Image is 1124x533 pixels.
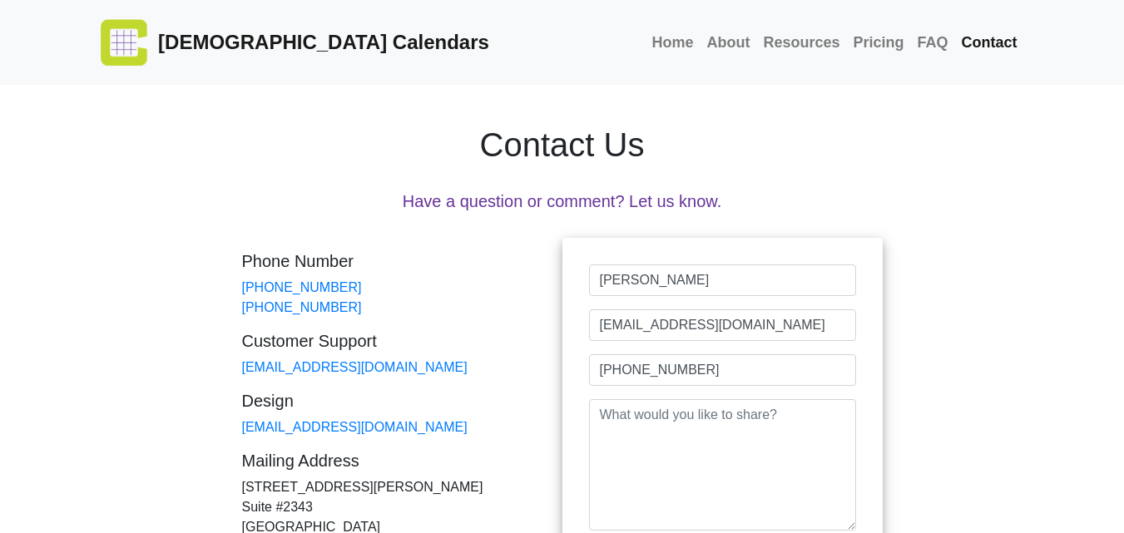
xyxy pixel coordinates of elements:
h5: Design [242,391,562,411]
a: [PHONE_NUMBER] [242,280,362,294]
span: [DEMOGRAPHIC_DATA] Calendars [151,31,489,53]
h5: Customer Support [242,331,562,351]
h5: Mailing Address [242,451,562,471]
a: [DEMOGRAPHIC_DATA] Calendars [101,7,489,78]
input: Phone [589,354,856,386]
a: [EMAIL_ADDRESS][DOMAIN_NAME] [242,420,468,434]
h1: Contact Us [242,125,883,165]
input: Name [589,264,856,296]
img: logo.png [101,19,147,66]
h5: Phone Number [242,251,562,271]
a: Resources [756,25,846,61]
h5: Have a question or comment? Let us know. [242,191,883,211]
a: About [700,25,756,61]
a: [PHONE_NUMBER] [242,300,362,314]
a: Pricing [846,25,910,61]
a: [EMAIL_ADDRESS][DOMAIN_NAME] [242,360,468,374]
a: FAQ [910,25,954,61]
a: Contact [955,25,1024,61]
a: Home [645,25,700,61]
input: Email [589,309,856,341]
